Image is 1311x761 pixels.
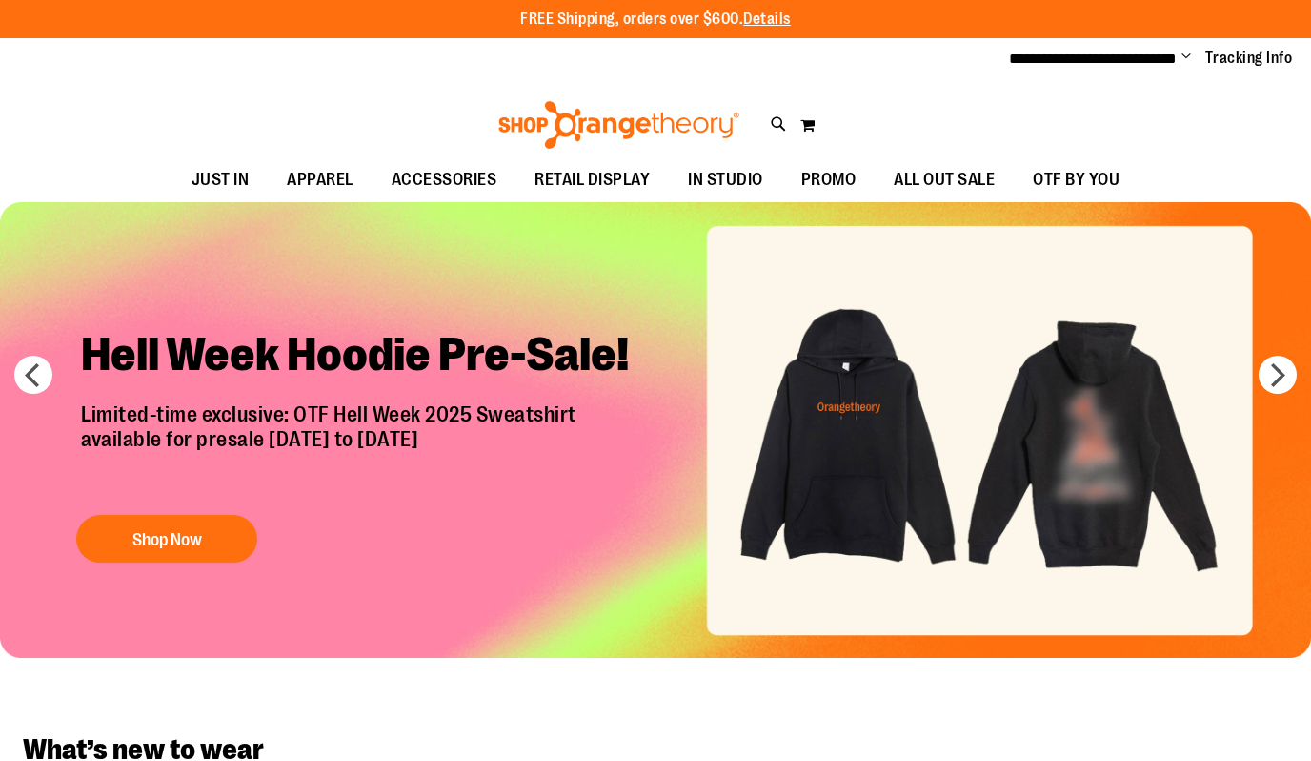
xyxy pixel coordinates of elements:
[688,158,763,201] span: IN STUDIO
[67,402,662,496] p: Limited-time exclusive: OTF Hell Week 2025 Sweatshirt available for presale [DATE] to [DATE]
[894,158,995,201] span: ALL OUT SALE
[1033,158,1119,201] span: OTF BY YOU
[287,158,353,201] span: APPAREL
[67,312,662,402] h2: Hell Week Hoodie Pre-Sale!
[520,9,791,31] p: FREE Shipping, orders over $600.
[495,101,742,149] img: Shop Orangetheory
[76,515,257,563] button: Shop Now
[1259,356,1297,394] button: next
[1205,48,1293,69] a: Tracking Info
[801,158,857,201] span: PROMO
[14,356,52,394] button: prev
[67,312,662,572] a: Hell Week Hoodie Pre-Sale! Limited-time exclusive: OTF Hell Week 2025 Sweatshirtavailable for pre...
[1181,49,1191,68] button: Account menu
[743,10,791,28] a: Details
[192,158,250,201] span: JUST IN
[392,158,497,201] span: ACCESSORIES
[534,158,650,201] span: RETAIL DISPLAY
